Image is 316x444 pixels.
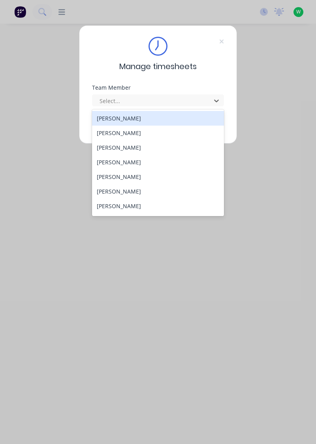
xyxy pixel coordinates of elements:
div: Team Member [92,85,224,90]
div: [PERSON_NAME] [92,213,224,228]
span: Manage timesheets [119,60,197,72]
div: [PERSON_NAME] [92,184,224,199]
div: [PERSON_NAME] [92,169,224,184]
div: [PERSON_NAME] [92,155,224,169]
div: [PERSON_NAME] [92,111,224,126]
div: [PERSON_NAME] [92,126,224,140]
div: [PERSON_NAME] [92,140,224,155]
div: [PERSON_NAME] [92,199,224,213]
